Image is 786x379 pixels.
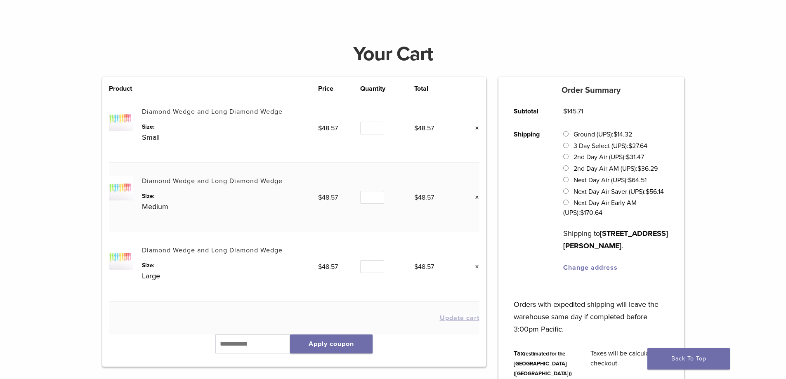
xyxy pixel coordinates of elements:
[628,176,647,184] bdi: 64.51
[514,351,572,377] small: (estimated for the [GEOGRAPHIC_DATA] ([GEOGRAPHIC_DATA]))
[469,261,479,272] a: Remove this item
[414,263,434,271] bdi: 48.57
[563,264,618,272] a: Change address
[514,286,668,335] p: Orders with expedited shipping will leave the warehouse same day if completed before 3:00pm Pacific.
[628,142,632,150] span: $
[647,348,730,370] a: Back To Top
[469,192,479,203] a: Remove this item
[318,193,338,202] bdi: 48.57
[142,270,318,282] p: Large
[414,124,434,132] bdi: 48.57
[142,246,283,254] a: Diamond Wedge and Long Diamond Wedge
[574,188,664,196] label: Next Day Air Saver (UPS):
[109,245,133,270] img: Diamond Wedge and Long Diamond Wedge
[628,176,632,184] span: $
[318,263,338,271] bdi: 48.57
[646,188,649,196] span: $
[360,84,414,94] th: Quantity
[563,107,583,115] bdi: 145.71
[628,142,647,150] bdi: 27.64
[637,165,658,173] bdi: 36.29
[563,199,636,217] label: Next Day Air Early AM (UPS):
[574,130,632,139] label: Ground (UPS):
[142,177,283,185] a: Diamond Wedge and Long Diamond Wedge
[563,107,567,115] span: $
[109,84,142,94] th: Product
[142,192,318,200] dt: Size:
[580,209,602,217] bdi: 170.64
[96,44,690,64] h1: Your Cart
[574,153,644,161] label: 2nd Day Air (UPS):
[614,130,617,139] span: $
[626,153,630,161] span: $
[109,107,133,131] img: Diamond Wedge and Long Diamond Wedge
[142,261,318,270] dt: Size:
[142,200,318,213] p: Medium
[505,123,554,279] th: Shipping
[574,142,647,150] label: 3 Day Select (UPS):
[414,193,434,202] bdi: 48.57
[614,130,632,139] bdi: 14.32
[563,227,668,252] p: Shipping to .
[414,124,418,132] span: $
[563,229,668,250] strong: [STREET_ADDRESS][PERSON_NAME]
[142,122,318,131] dt: Size:
[574,165,658,173] label: 2nd Day Air AM (UPS):
[580,209,584,217] span: $
[626,153,644,161] bdi: 31.47
[646,188,664,196] bdi: 56.14
[142,108,283,116] a: Diamond Wedge and Long Diamond Wedge
[318,124,338,132] bdi: 48.57
[414,263,418,271] span: $
[318,193,322,202] span: $
[440,315,479,321] button: Update cart
[318,124,322,132] span: $
[469,123,479,134] a: Remove this item
[318,84,361,94] th: Price
[574,176,647,184] label: Next Day Air (UPS):
[318,263,322,271] span: $
[498,85,684,95] h5: Order Summary
[414,84,457,94] th: Total
[142,131,318,144] p: Small
[505,100,554,123] th: Subtotal
[109,176,133,200] img: Diamond Wedge and Long Diamond Wedge
[290,334,373,353] button: Apply coupon
[637,165,641,173] span: $
[414,193,418,202] span: $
